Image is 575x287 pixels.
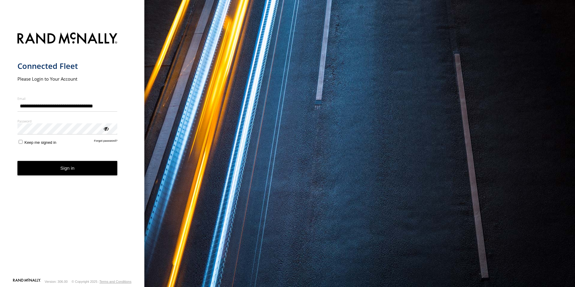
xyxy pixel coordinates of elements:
[19,140,23,144] input: Keep me signed in
[72,280,131,283] div: © Copyright 2025 -
[17,61,118,71] h1: Connected Fleet
[17,161,118,176] button: Sign in
[103,125,109,131] div: ViewPassword
[17,119,118,123] label: Password
[17,76,118,82] h2: Please Login to Your Account
[17,96,118,101] label: Email
[94,139,118,145] a: Forgot password?
[45,280,68,283] div: Version: 306.00
[24,140,56,145] span: Keep me signed in
[17,31,118,47] img: Rand McNally
[13,279,41,285] a: Visit our Website
[17,29,127,278] form: main
[100,280,131,283] a: Terms and Conditions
